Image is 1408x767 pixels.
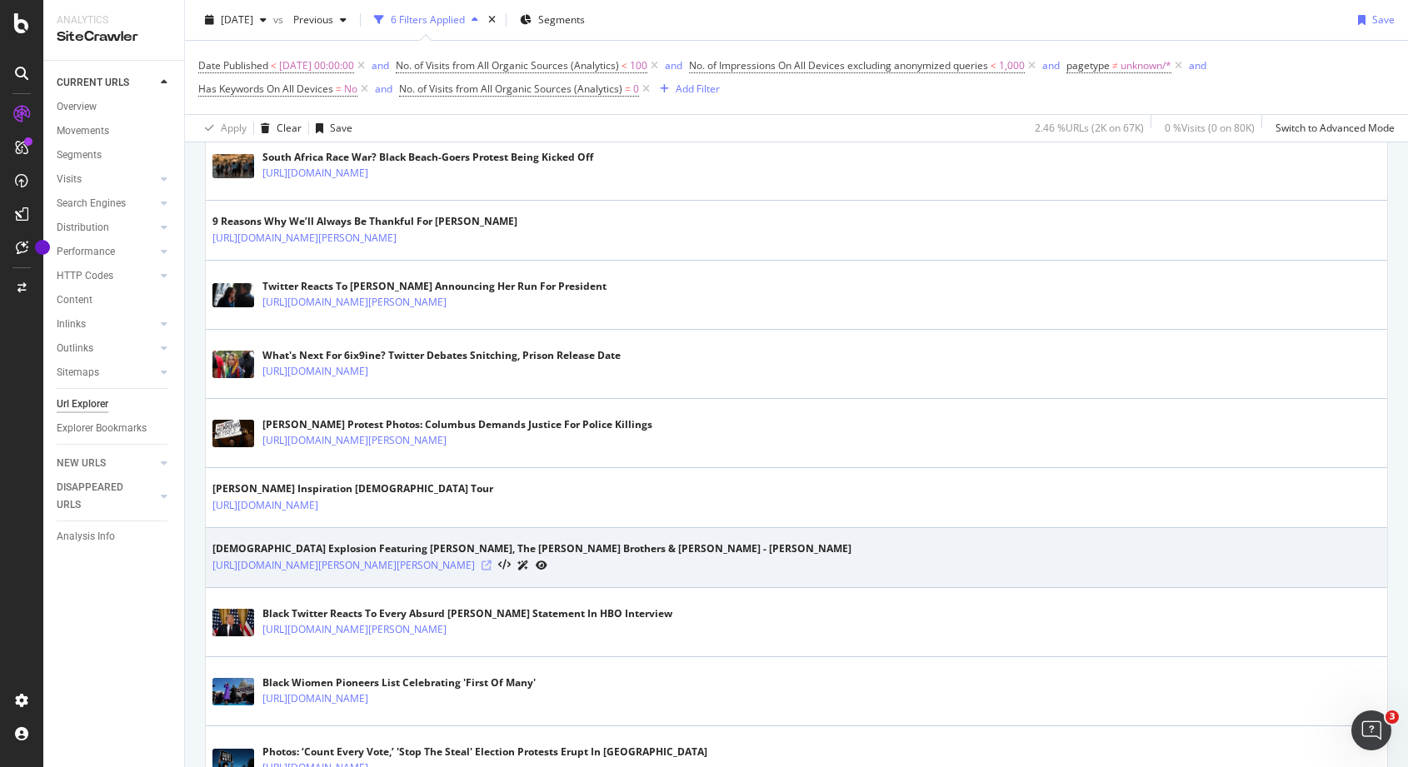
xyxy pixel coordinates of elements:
span: No. of Impressions On All Devices excluding anonymized queries [689,58,988,72]
div: Search Engines [57,195,126,212]
button: and [1042,57,1060,73]
div: Inlinks [57,316,86,333]
div: Performance [57,243,115,261]
span: Date Published [198,58,268,72]
div: Distribution [57,219,109,237]
div: Segments [57,147,102,164]
button: Apply [198,115,247,142]
span: No. of Visits from All Organic Sources (Analytics) [396,58,619,72]
span: pagetype [1066,58,1110,72]
a: [URL][DOMAIN_NAME] [262,363,368,380]
div: Url Explorer [57,396,108,413]
img: main image [212,351,254,378]
div: Visits [57,171,82,188]
div: [PERSON_NAME] Protest Photos: Columbus Demands Justice For Police Killings [262,417,652,432]
a: HTTP Codes [57,267,156,285]
a: NEW URLS [57,455,156,472]
div: Content [57,291,92,309]
span: No [344,77,357,101]
div: Sitemaps [57,364,99,381]
button: Clear [254,115,302,142]
div: [DEMOGRAPHIC_DATA] Explosion Featuring [PERSON_NAME], The [PERSON_NAME] Brothers & [PERSON_NAME] ... [212,541,851,556]
div: and [665,58,682,72]
span: Previous [287,12,333,27]
button: 6 Filters Applied [367,7,485,33]
iframe: Intercom live chat [1351,710,1391,750]
div: Analysis Info [57,528,115,545]
span: Segments [538,12,585,27]
a: AI Url Details [517,556,529,574]
div: DISAPPEARED URLS [57,479,141,514]
div: 2.46 % URLs ( 2K on 67K ) [1035,121,1144,135]
a: [URL][DOMAIN_NAME][PERSON_NAME] [262,294,447,311]
div: 9 Reasons Why We’ll Always Be Thankful For [PERSON_NAME] [212,214,517,229]
button: View HTML Source [498,560,511,571]
a: CURRENT URLS [57,74,156,92]
span: ≠ [1112,58,1118,72]
span: < [271,58,277,72]
div: and [1042,58,1060,72]
a: [URL][DOMAIN_NAME] [262,690,368,707]
button: and [372,57,389,73]
a: [URL][DOMAIN_NAME] [212,497,318,514]
a: Distribution [57,219,156,237]
img: main image [212,609,254,636]
div: Apply [221,121,247,135]
div: Clear [277,121,302,135]
div: Outlinks [57,340,93,357]
img: main image [212,154,254,178]
a: Overview [57,98,172,116]
div: 0 % Visits ( 0 on 80K ) [1165,121,1255,135]
a: [URL][DOMAIN_NAME][PERSON_NAME] [262,432,447,449]
div: Tooltip anchor [35,240,50,255]
a: Segments [57,147,172,164]
div: Movements [57,122,109,140]
span: 100 [630,54,647,77]
a: [URL][DOMAIN_NAME] [262,165,368,182]
div: CURRENT URLS [57,74,129,92]
div: Explorer Bookmarks [57,420,147,437]
div: and [375,82,392,96]
a: Inlinks [57,316,156,333]
span: [DATE] 00:00:00 [279,54,354,77]
img: main image [212,283,254,307]
img: main image [212,678,254,705]
span: 0 [633,77,639,101]
span: = [625,82,631,96]
button: Save [1351,7,1395,33]
a: DISAPPEARED URLS [57,479,156,514]
button: and [665,57,682,73]
span: vs [273,12,287,27]
div: and [1189,58,1206,72]
a: Sitemaps [57,364,156,381]
button: and [1189,57,1206,73]
a: [URL][DOMAIN_NAME][PERSON_NAME] [262,621,447,638]
div: Switch to Advanced Mode [1276,121,1395,135]
a: [URL][DOMAIN_NAME][PERSON_NAME][PERSON_NAME] [212,557,475,574]
span: < [622,58,627,72]
span: = [336,82,342,96]
span: 2025 Sep. 7th [221,12,253,27]
div: Analytics [57,13,171,27]
a: Outlinks [57,340,156,357]
div: HTTP Codes [57,267,113,285]
span: unknown/* [1121,54,1171,77]
div: and [372,58,389,72]
a: Movements [57,122,172,140]
div: Save [1372,12,1395,27]
button: Segments [513,7,592,33]
div: SiteCrawler [57,27,171,47]
button: [DATE] [198,7,273,33]
a: Visit Online Page [482,560,492,570]
a: Url Explorer [57,396,172,413]
div: Save [330,121,352,135]
span: 1,000 [999,54,1025,77]
a: Analysis Info [57,528,172,545]
button: Add Filter [653,79,720,99]
div: times [485,12,499,28]
a: Performance [57,243,156,261]
span: 3 [1386,710,1399,724]
div: South Africa Race War? Black Beach-Goers Protest Being Kicked Off [262,150,593,165]
a: Visits [57,171,156,188]
div: Black Twitter Reacts To Every Absurd [PERSON_NAME] Statement In HBO Interview [262,606,672,621]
